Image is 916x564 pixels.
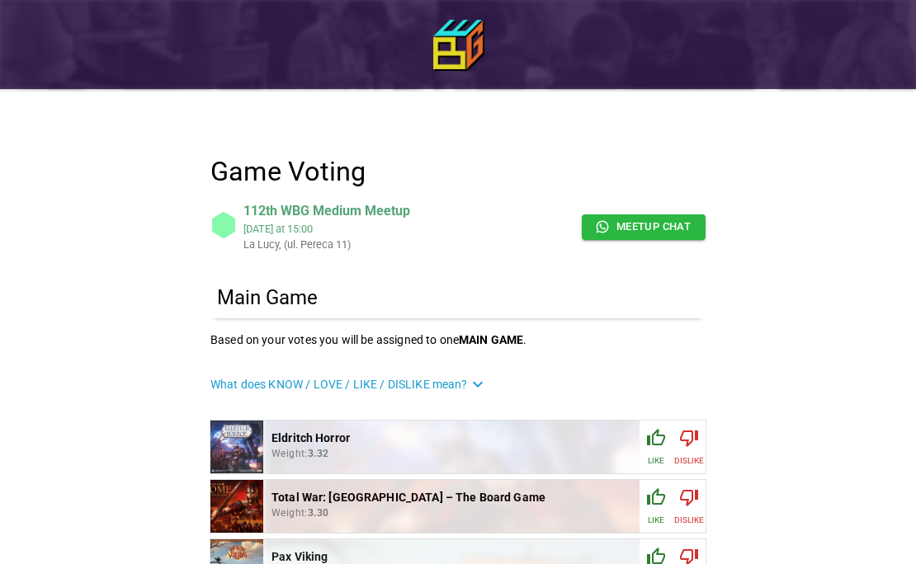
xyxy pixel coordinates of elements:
button: Dislike [673,480,706,533]
p: Based on your votes you will be assigned to one . [210,331,706,348]
p: MAIN GAME [459,333,523,346]
p: Dislike [674,514,705,526]
p: What does KNOW / LOVE / LIKE / DISLIKE mean? [210,376,468,392]
img: pic6638529.png [210,480,263,533]
div: 15:00 [287,223,313,235]
a: Meetup chat [582,214,706,240]
button: Like [640,421,673,473]
div: What does KNOW / LOVE / LIKE / DISLIKE mean? [210,374,706,394]
img: icon64.png [433,20,483,69]
h5: Main Game [210,279,706,318]
p: Like [648,514,664,526]
button: Like [640,480,673,533]
img: pic1872452.jpg [210,421,263,473]
button: Dislike [673,421,706,473]
h4: Game Voting [210,155,706,188]
div: 112th WBG Medium Meetup [243,201,410,221]
p: Like [648,454,664,467]
div: [DATE] [243,223,273,235]
div: La Lucy, (ul. Pereca 11) [243,237,287,252]
div: at [243,221,410,237]
p: Dislike [674,454,705,467]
